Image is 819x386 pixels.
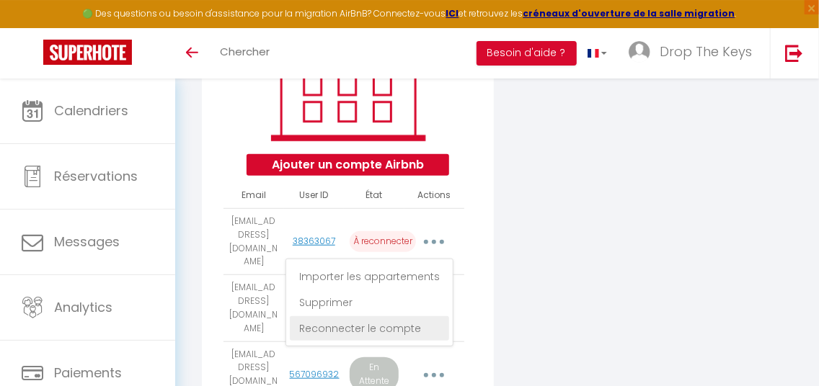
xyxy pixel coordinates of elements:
th: User ID [284,183,345,208]
img: logout [785,44,803,62]
a: ... Drop The Keys [618,28,770,78]
span: Paiements [54,364,122,382]
a: Importer les appartements [290,264,449,289]
th: Actions [404,183,465,208]
td: [EMAIL_ADDRESS][DOMAIN_NAME] [223,208,284,274]
span: Messages [54,233,120,251]
button: Ouvrir le widget de chat LiveChat [12,6,55,49]
img: Super Booking [43,40,132,65]
a: créneaux d'ouverture de la salle migration [523,7,735,19]
button: Besoin d'aide ? [477,41,577,66]
span: Drop The Keys [660,42,752,60]
a: 567096932 [290,368,340,380]
img: ... [629,41,650,63]
th: Email [223,183,284,208]
a: Reconnecter le compte [290,316,449,341]
td: [EMAIL_ADDRESS][DOMAIN_NAME] [223,275,284,341]
button: Ajouter un compte Airbnb [247,154,449,176]
span: Calendriers [54,102,128,120]
a: ICI [446,7,459,19]
p: À reconnecter [350,231,416,252]
span: Chercher [220,44,270,59]
a: Supprimer [290,290,449,315]
th: État [344,183,404,208]
a: Chercher [209,28,280,78]
span: Réservations [54,167,138,185]
a: 38363067 [293,235,335,247]
span: Analytics [54,298,112,316]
